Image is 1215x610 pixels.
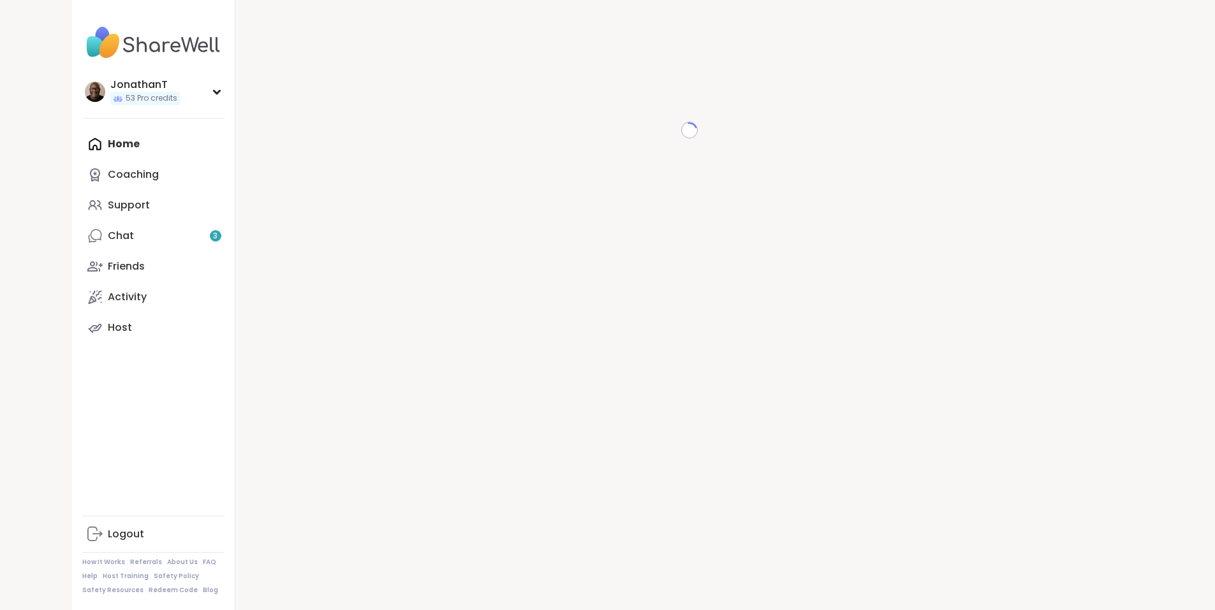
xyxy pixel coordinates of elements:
a: Safety Policy [154,572,199,581]
span: 53 Pro credits [126,93,177,104]
div: Coaching [108,168,159,182]
a: Chat3 [82,221,225,251]
a: Redeem Code [149,586,198,595]
img: JonathanT [85,82,105,102]
a: Blog [203,586,218,595]
div: Activity [108,290,147,304]
a: Activity [82,282,225,312]
a: FAQ [203,558,216,567]
a: Host Training [103,572,149,581]
div: Host [108,321,132,335]
span: 3 [213,231,217,242]
a: Help [82,572,98,581]
div: Logout [108,527,144,541]
a: Safety Resources [82,586,144,595]
a: Host [82,312,225,343]
a: How It Works [82,558,125,567]
a: Friends [82,251,225,282]
div: Support [108,198,150,212]
a: Support [82,190,225,221]
div: Chat [108,229,134,243]
a: Logout [82,519,225,549]
a: About Us [167,558,198,567]
div: JonathanT [110,78,180,92]
a: Coaching [82,159,225,190]
a: Referrals [130,558,162,567]
div: Friends [108,259,145,273]
img: ShareWell Nav Logo [82,20,225,65]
